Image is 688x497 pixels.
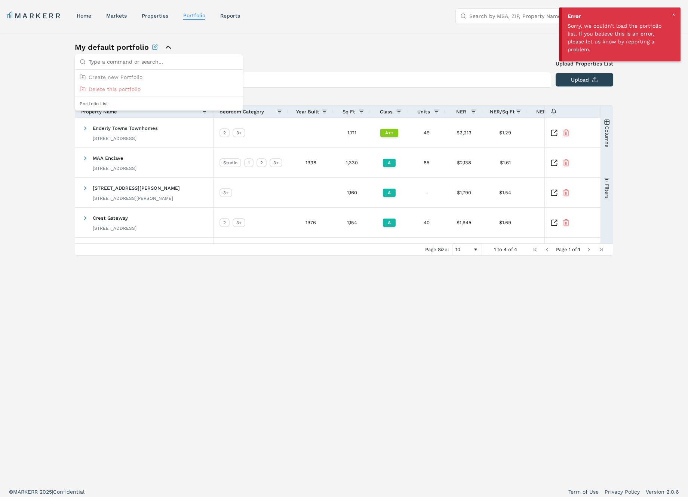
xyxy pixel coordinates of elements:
span: Sq Ft [343,109,355,115]
button: Upload [556,73,613,86]
h1: My default portfolio [75,42,149,52]
span: of [508,247,513,252]
a: Inspect Comparable [550,189,558,196]
div: [STREET_ADDRESS] [93,225,136,231]
div: 1,330 [333,148,371,177]
div: 49 [408,118,445,147]
div: 10 [455,247,473,252]
div: A [383,159,396,167]
input: Type a command or search... [89,54,238,69]
div: $1.54 [483,178,528,207]
button: Remove Property From Portfolio [562,159,570,167]
span: Bedroom Category [219,109,264,115]
div: $1.61 [483,148,528,177]
span: of [572,247,577,252]
a: home [77,13,91,19]
span: NER [456,109,466,115]
span: to [497,247,502,252]
span: Crest Gateway [93,215,128,221]
a: Inspect Comparable [550,219,558,226]
span: 1 [569,247,571,252]
div: 3+ [233,128,245,137]
div: Suggestions [75,70,243,110]
div: 1938 [288,148,333,177]
div: 2 [257,158,267,167]
span: Enderly Towns Townhomes [93,125,158,131]
div: $1,945 [445,208,483,237]
span: Units [417,109,430,115]
div: 1 [244,158,254,167]
span: Page [556,247,567,252]
div: 1,160 [333,178,371,207]
a: markets [106,13,127,19]
div: Portfolio List [77,98,241,109]
a: properties [142,13,168,19]
span: 2025 | [40,489,53,495]
label: Upload Properties List [556,60,613,67]
div: 1,154 [333,208,371,237]
span: Year Built [296,109,319,115]
div: Sorry, we couldn't load the portfolio list. If you believe this is an error, please let us know b... [568,22,669,54]
span: 4 [514,247,517,252]
span: NER/Sq Ft [490,109,515,115]
a: Inspect Comparable [550,159,558,167]
span: [STREET_ADDRESS][PERSON_NAME] [93,185,180,191]
div: [STREET_ADDRESS] [93,135,158,141]
button: Rename this portfolio [152,42,158,52]
div: 1,711 [333,118,371,147]
div: 1976 [288,208,333,237]
div: Last Page [598,247,604,253]
div: Page Size [452,244,482,256]
a: Inspect Comparable [550,129,558,137]
a: Term of Use [568,488,599,496]
span: 1 [494,247,496,252]
span: Filters [604,183,609,198]
span: © [9,489,13,495]
div: $2,138 [445,148,483,177]
div: First Page [532,247,538,253]
button: Remove Property From Portfolio [562,129,570,137]
span: Confidential [53,489,85,495]
div: $2,213 [445,118,483,147]
span: Columns [604,126,609,147]
div: [STREET_ADDRESS][PERSON_NAME] [93,195,180,201]
div: 85 [408,148,445,177]
a: Version 2.0.6 [646,488,679,496]
a: reports [220,13,240,19]
div: Previous Page [544,247,550,253]
div: [STREET_ADDRESS] [93,165,136,171]
a: Portfolio [183,12,205,18]
div: A [383,189,396,197]
div: Studio [219,158,241,167]
div: A [383,219,396,227]
span: 4 [504,247,507,252]
span: Class [380,109,393,115]
a: Privacy Policy [605,488,640,496]
span: MARKERR [13,489,40,495]
div: $1.29 [483,118,528,147]
span: MAA Enclave [93,155,123,161]
span: Property Name [81,109,117,115]
div: +0.05% [528,208,602,237]
div: - [408,178,445,207]
h3: Add New Property [75,60,551,67]
div: - [528,178,602,207]
div: 2 [219,128,230,137]
div: $1,790 [445,178,483,207]
span: 1 [578,247,580,252]
div: Error [568,12,675,20]
span: NER Growth (Weekly) [536,109,588,115]
button: close portfolio options [164,43,173,52]
div: 40 [408,208,445,237]
input: Search by MSA, ZIP, Property Name, or Address [469,9,581,24]
a: MARKERR [7,10,62,21]
button: Remove Property From Portfolio [562,219,570,226]
div: 2 [219,218,230,227]
div: 3+ [270,158,282,167]
button: Delete this portfolio [77,83,241,95]
div: 3+ [233,218,245,227]
div: Next Page [586,247,592,253]
div: $1.69 [483,208,528,237]
div: -0.22% [528,148,602,177]
div: 3+ [219,188,232,197]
